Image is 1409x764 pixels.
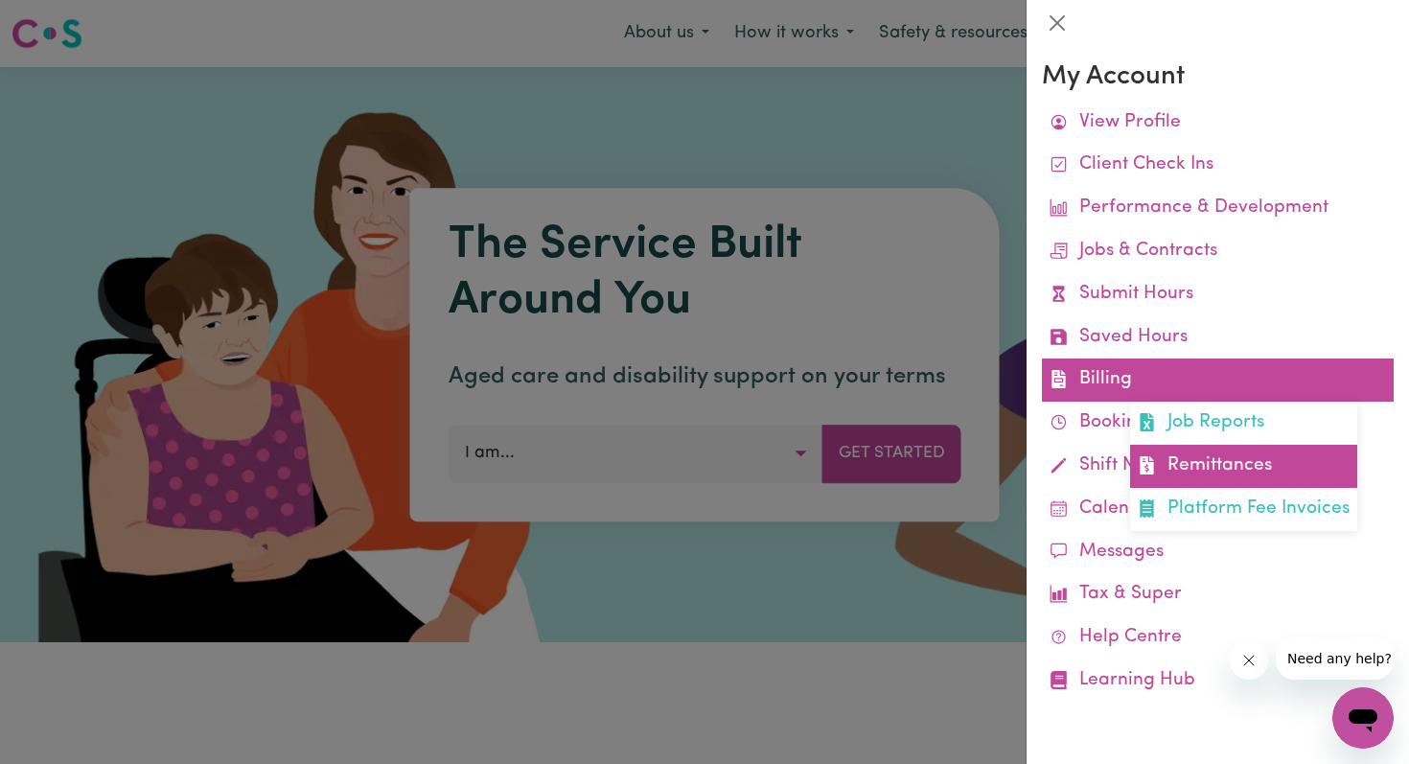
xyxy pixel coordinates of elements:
[1042,144,1394,187] a: Client Check Ins
[1042,316,1394,359] a: Saved Hours
[1276,637,1394,680] iframe: Message from company
[1042,531,1394,574] a: Messages
[1042,102,1394,145] a: View Profile
[1130,445,1357,488] a: Remittances
[1130,488,1357,531] a: Platform Fee Invoices
[1042,402,1394,445] a: Bookings
[1042,359,1394,402] a: BillingJob ReportsRemittancesPlatform Fee Invoices
[1042,445,1394,488] a: Shift Notes
[1042,61,1394,94] h3: My Account
[1042,273,1394,316] a: Submit Hours
[1042,573,1394,616] a: Tax & Super
[1042,616,1394,660] a: Help Centre
[1230,641,1268,680] iframe: Close message
[1130,402,1357,445] a: Job Reports
[1042,8,1073,38] button: Close
[1042,488,1394,531] a: Calendar
[1042,187,1394,230] a: Performance & Development
[1042,230,1394,273] a: Jobs & Contracts
[1332,687,1394,749] iframe: Button to launch messaging window
[1042,660,1394,703] a: Learning Hub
